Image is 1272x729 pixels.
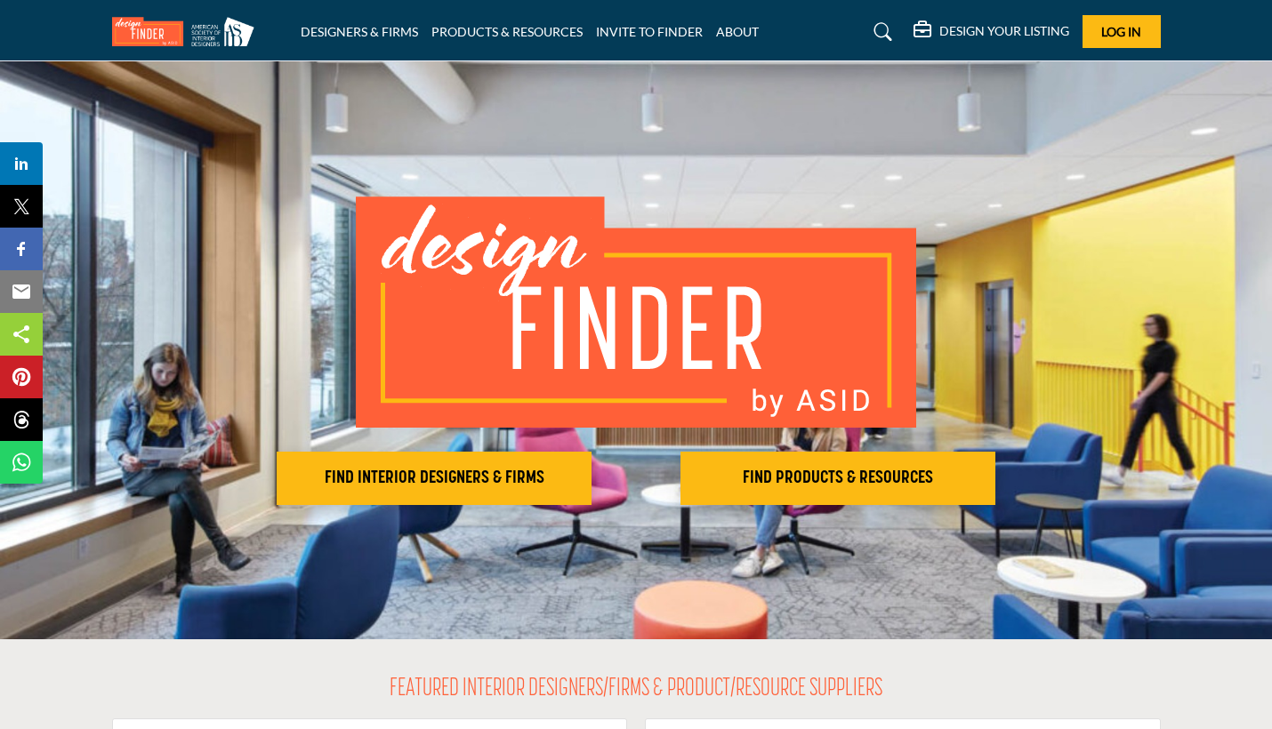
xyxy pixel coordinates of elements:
[301,24,418,39] a: DESIGNERS & FIRMS
[857,18,904,46] a: Search
[356,196,916,428] img: image
[277,452,592,505] button: FIND INTERIOR DESIGNERS & FIRMS
[431,24,583,39] a: PRODUCTS & RESOURCES
[686,468,990,489] h2: FIND PRODUCTS & RESOURCES
[1101,24,1141,39] span: Log In
[939,23,1069,39] h5: DESIGN YOUR LISTING
[716,24,759,39] a: ABOUT
[282,468,586,489] h2: FIND INTERIOR DESIGNERS & FIRMS
[1083,15,1161,48] button: Log In
[680,452,995,505] button: FIND PRODUCTS & RESOURCES
[112,17,263,46] img: Site Logo
[596,24,703,39] a: INVITE TO FINDER
[914,21,1069,43] div: DESIGN YOUR LISTING
[390,675,882,705] h2: FEATURED INTERIOR DESIGNERS/FIRMS & PRODUCT/RESOURCE SUPPLIERS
